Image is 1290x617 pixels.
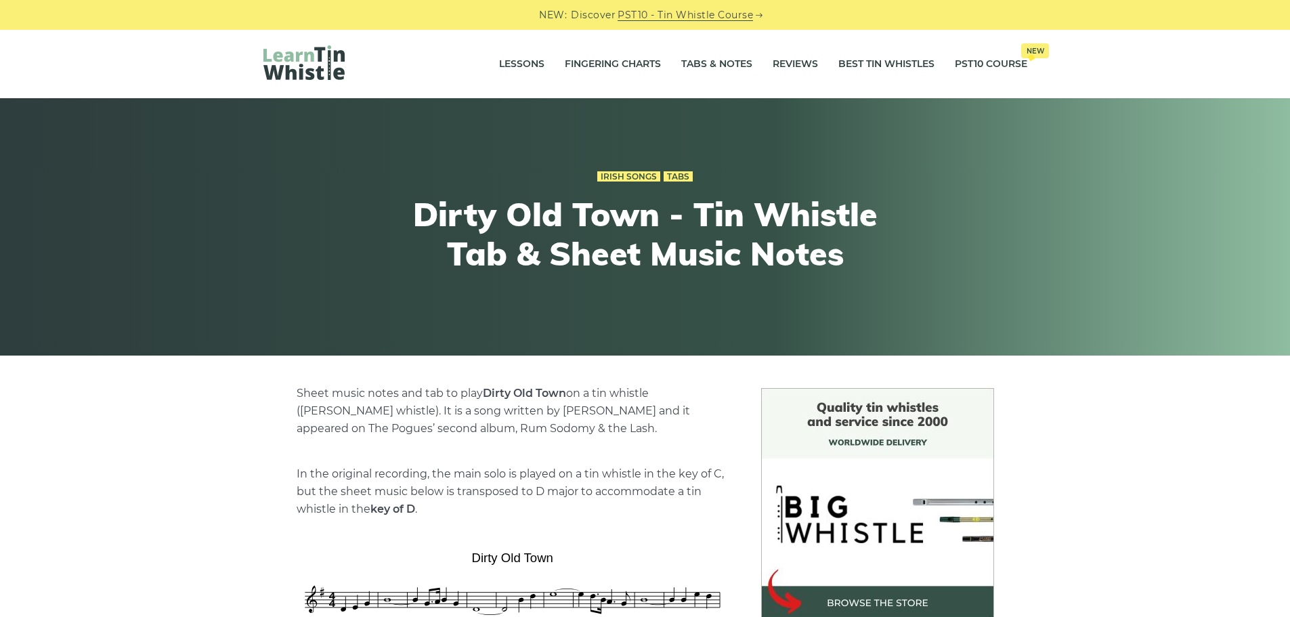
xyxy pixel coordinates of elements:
strong: Dirty Old Town [483,387,566,400]
span: New [1021,43,1049,58]
img: LearnTinWhistle.com [263,45,345,80]
a: Tabs [664,171,693,182]
strong: key of D [370,503,415,515]
span: In the original recording, the main solo is played on a tin whistle in the key of C, but the shee... [297,467,724,515]
a: Lessons [499,47,544,81]
p: Sheet music notes and tab to play on a tin whistle ([PERSON_NAME] whistle). It is a song written ... [297,385,729,438]
a: Reviews [773,47,818,81]
a: Irish Songs [597,171,660,182]
a: PST10 CourseNew [955,47,1027,81]
h1: Dirty Old Town - Tin Whistle Tab & Sheet Music Notes [396,195,895,273]
a: Best Tin Whistles [838,47,934,81]
a: Tabs & Notes [681,47,752,81]
a: Fingering Charts [565,47,661,81]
